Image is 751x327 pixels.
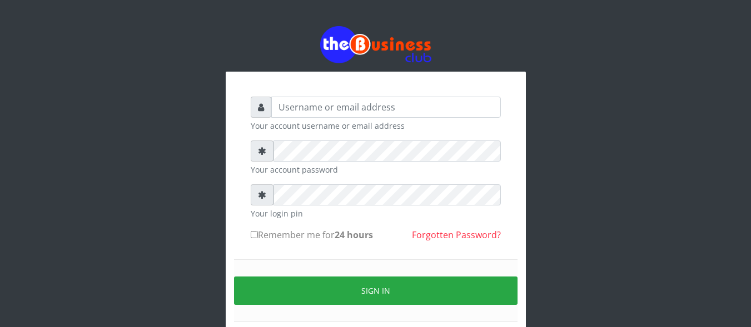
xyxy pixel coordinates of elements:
[251,231,258,238] input: Remember me for24 hours
[234,276,518,305] button: Sign in
[251,208,501,219] small: Your login pin
[412,229,501,241] a: Forgotten Password?
[335,229,373,241] b: 24 hours
[271,97,501,118] input: Username or email address
[251,164,501,175] small: Your account password
[251,228,373,242] label: Remember me for
[251,120,501,132] small: Your account username or email address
